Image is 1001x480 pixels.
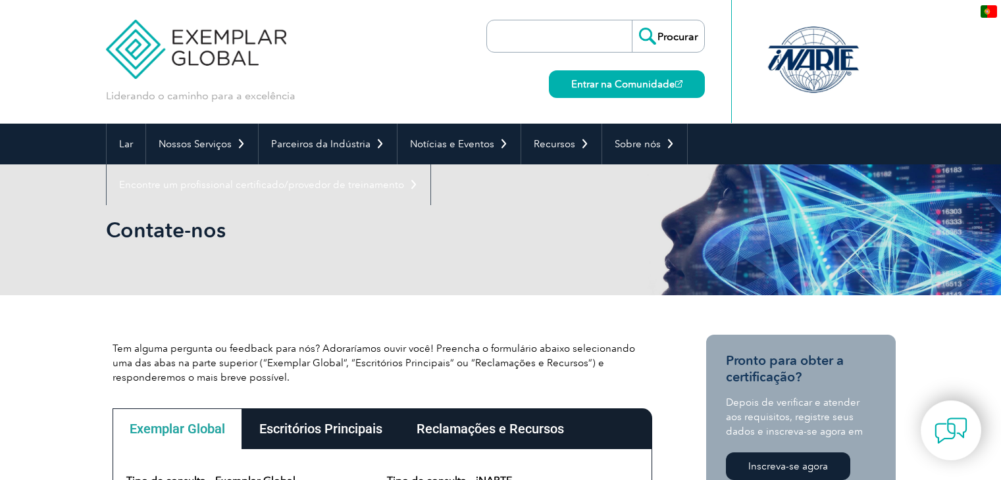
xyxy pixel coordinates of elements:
font: Notícias e Eventos [410,138,494,150]
a: Notícias e Eventos [398,124,521,164]
a: Inscreva-se agora [726,452,850,480]
font: Parceiros da Indústria [271,138,371,150]
font: Tem alguma pergunta ou feedback para nós? Adoraríamos ouvir você! Preencha o formulário abaixo se... [113,343,635,383]
font: Depois de verificar e atender aos requisitos, registre seus dados e inscreva-se agora em [726,396,863,437]
font: Nossos Serviços [159,138,232,150]
font: Reclamações e Recursos [417,421,564,437]
input: Procurar [632,20,704,52]
font: Inscreva-se agora [748,460,828,472]
font: Encontre um profissional certificado/provedor de treinamento [119,179,404,191]
font: Recursos [534,138,575,150]
a: Entrar na Comunidade [549,70,705,98]
a: Lar [107,124,145,164]
font: Contate-nos [106,217,226,243]
a: Nossos Serviços [146,124,258,164]
a: Recursos [521,124,602,164]
a: Parceiros da Indústria [259,124,397,164]
font: Pronto para obter a certificação? [726,352,844,385]
font: Escritórios Principais [259,421,382,437]
font: Entrar na Comunidade [571,78,675,90]
a: Sobre nós [602,124,687,164]
font: Lar [119,138,133,150]
font: Sobre nós [615,138,661,150]
a: Encontre um profissional certificado/provedor de treinamento [107,164,430,205]
font: Exemplar Global [130,421,225,437]
img: open_square.png [675,80,682,87]
img: pt [981,5,997,18]
img: contact-chat.png [935,414,967,447]
font: Liderando o caminho para a excelência [106,89,295,102]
